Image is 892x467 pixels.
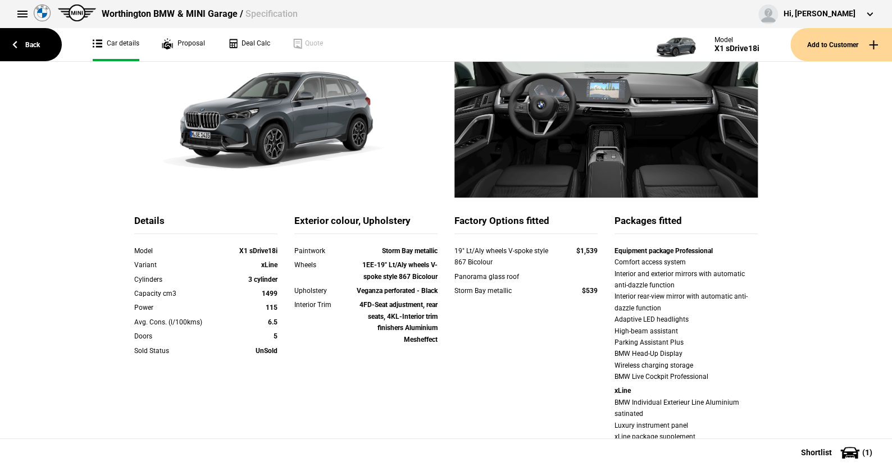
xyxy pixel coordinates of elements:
[134,288,220,299] div: Capacity cm3
[294,285,352,296] div: Upholstery
[294,245,352,257] div: Paintwork
[34,4,51,21] img: bmw.png
[576,247,598,255] strong: $1,539
[274,332,277,340] strong: 5
[266,304,277,312] strong: 115
[582,287,598,295] strong: $539
[134,259,220,271] div: Variant
[359,301,438,343] strong: 4FD-Seat adjustment, rear seats, 4KL-Interior trim finishers Aluminium Mesheffect
[784,8,855,20] div: Hi, [PERSON_NAME]
[294,214,438,234] div: Exterior colour, Upholstery
[801,448,832,456] span: Shortlist
[454,245,555,268] div: 19" Lt/Aly wheels V-spoke style 867 Bicolour
[714,44,759,53] div: X1 sDrive18i
[134,317,220,328] div: Avg. Cons. (l/100kms)
[134,331,220,342] div: Doors
[357,287,438,295] strong: Veganza perforated - Black
[615,397,758,454] div: BMW Individual Exterieur Line Aluminium satinated Luxury instrument panel xLine package supplemen...
[134,302,220,313] div: Power
[93,28,139,61] a: Car details
[362,261,438,280] strong: 1EE-19" Lt/Aly wheels V-spoke style 867 Bicolour
[256,347,277,355] strong: UnSold
[454,271,555,282] div: Panorama glass roof
[134,214,277,234] div: Details
[134,274,220,285] div: Cylinders
[454,285,555,296] div: Storm Bay metallic
[239,247,277,255] strong: X1 sDrive18i
[261,261,277,269] strong: xLine
[615,387,631,395] strong: xLine
[162,28,205,61] a: Proposal
[714,36,759,44] div: Model
[784,438,892,466] button: Shortlist(1)
[862,448,872,456] span: ( 1 )
[615,257,758,382] div: Comfort access system Interior and exterior mirrors with automatic anti-dazzle function Interior ...
[294,259,352,271] div: Wheels
[262,290,277,297] strong: 1499
[454,214,598,234] div: Factory Options fitted
[248,276,277,283] strong: 3 cylinder
[134,345,220,356] div: Sold Status
[245,8,297,19] span: Specification
[294,299,352,310] div: Interior Trim
[134,245,220,257] div: Model
[382,247,438,255] strong: Storm Bay metallic
[58,4,96,21] img: mini.png
[615,214,758,234] div: Packages fitted
[102,8,297,20] div: Worthington BMW & MINI Garage /
[268,318,277,326] strong: 6.5
[790,28,892,61] button: Add to Customer
[227,28,270,61] a: Deal Calc
[615,247,713,255] strong: Equipment package Professional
